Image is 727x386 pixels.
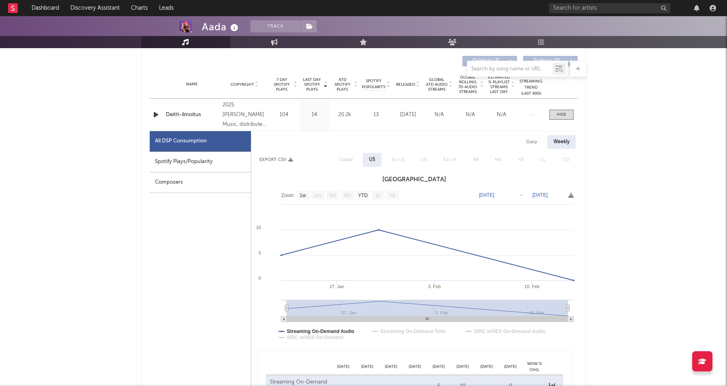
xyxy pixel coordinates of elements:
[403,364,427,370] div: [DATE]
[426,111,453,119] div: N/A
[166,111,219,119] a: Deitti-ilmoitus
[287,329,354,334] text: Streaming On-Demand Audio
[332,77,353,92] span: ATD Spotify Plays
[380,329,445,334] text: Streaming On-Demand Total
[520,135,543,149] div: Daily
[331,364,355,370] div: [DATE]
[271,111,297,119] div: 104
[462,56,517,66] button: Originals(3)
[258,250,261,255] text: 5
[467,66,553,72] input: Search by song name or URL
[358,193,367,198] text: YTD
[329,193,336,198] text: 3m
[355,364,379,370] div: [DATE]
[287,335,343,340] text: ISRC w/SES On-Demand
[299,193,306,198] text: 1w
[314,193,321,198] text: 1m
[498,364,522,370] div: [DATE]
[475,364,498,370] div: [DATE]
[150,131,251,152] div: All DSP Consumption
[474,329,545,334] text: ISRC w/SES On-Demand Audio
[549,3,670,13] input: Search for artists
[362,111,390,119] div: 13
[166,81,219,87] div: Name
[258,276,261,280] text: 0
[379,364,403,370] div: [DATE]
[344,193,351,198] text: 6m
[301,111,328,119] div: 14
[488,75,510,94] span: Estimated % Playlist Streams Last Day
[155,136,207,146] div: All DSP Consumption
[457,75,479,94] span: Global Rolling 7D Audio Streams
[396,82,415,87] span: Released
[259,157,293,162] button: Export CSV
[202,20,240,34] div: Aada
[523,56,578,66] button: Features(0)
[428,284,441,289] text: 3. Feb
[488,111,515,119] div: N/A
[457,111,484,119] div: N/A
[150,172,251,193] div: Composers
[223,100,267,129] div: 2025 [PERSON_NAME] Music, distributed by ADA Nordics, a division of Warner Music Group
[271,77,292,92] span: 7 Day Spotify Plays
[250,20,301,32] button: Track
[519,72,543,97] div: Global Streaming Trend (Last 60D)
[426,77,448,92] span: Global ATD Audio Streams
[519,192,524,198] text: →
[369,155,375,165] div: US
[532,192,548,198] text: [DATE]
[451,364,475,370] div: [DATE]
[468,59,505,64] span: Originals ( 3 )
[150,152,251,172] div: Spotify Plays/Popularity
[394,111,422,119] div: [DATE]
[427,364,451,370] div: [DATE]
[390,193,395,198] text: All
[329,284,344,289] text: 27. Jan
[362,78,386,90] span: Spotify Popularity
[256,225,261,230] text: 10
[281,193,294,198] text: Zoom
[547,135,576,149] div: Weekly
[301,77,323,92] span: Last Day Spotify Plays
[524,284,539,289] text: 10. Feb
[332,111,358,119] div: 20.2k
[375,193,380,198] text: 1y
[231,82,254,87] span: Copyright
[479,192,494,198] text: [DATE]
[528,59,566,64] span: Features ( 0 )
[523,361,547,373] div: WoW % Chg.
[251,175,578,185] h3: [GEOGRAPHIC_DATA]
